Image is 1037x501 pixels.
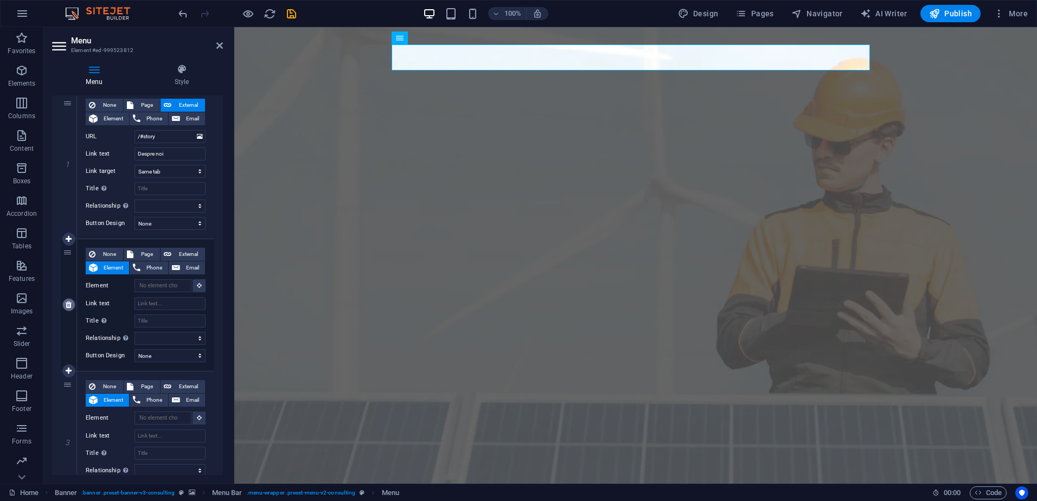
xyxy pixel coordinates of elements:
[674,5,723,22] div: Design (Ctrl+Alt+Y)
[86,112,129,125] button: Element
[247,486,356,499] span: . menu-wrapper .preset-menu-v2-consulting
[951,489,953,497] span: :
[1015,486,1028,499] button: Usercentrics
[9,274,35,283] p: Features
[71,36,223,46] h2: Menu
[176,7,189,20] button: undo
[8,79,36,88] p: Elements
[787,5,847,22] button: Navigator
[264,8,276,20] i: Reload page
[86,279,135,292] label: Element
[137,248,157,261] span: Page
[161,380,205,393] button: External
[99,99,120,112] span: None
[140,64,223,87] h4: Style
[101,261,126,274] span: Element
[9,486,39,499] a: Click to cancel selection. Double-click to open Pages
[124,248,160,261] button: Page
[144,261,165,274] span: Phone
[169,261,205,274] button: Email
[55,486,399,499] nav: breadcrumb
[263,7,276,20] button: reload
[135,182,206,195] input: Title
[7,209,37,218] p: Accordion
[86,464,135,477] label: Relationship
[11,372,33,381] p: Header
[81,486,175,499] span: . banner .preset-banner-v3-consulting
[932,486,961,499] h6: Session time
[169,394,205,407] button: Email
[99,248,120,261] span: None
[285,7,298,20] button: save
[183,394,202,407] span: Email
[60,438,75,447] em: 3
[241,7,254,20] button: Click here to leave preview mode and continue editing
[60,160,75,169] em: 1
[175,380,202,393] span: External
[86,349,135,362] label: Button Design
[99,380,120,393] span: None
[970,486,1007,499] button: Code
[177,8,189,20] i: Undo: Change menu items (Ctrl+Z)
[731,5,778,22] button: Pages
[124,380,160,393] button: Page
[86,447,135,460] label: Title
[183,112,202,125] span: Email
[124,99,160,112] button: Page
[488,7,527,20] button: 100%
[86,261,129,274] button: Element
[8,47,35,55] p: Favorites
[130,112,168,125] button: Phone
[135,429,206,442] input: Link text...
[86,217,135,230] label: Button Design
[12,437,31,446] p: Forms
[14,339,30,348] p: Slider
[285,8,298,20] i: Save (Ctrl+S)
[86,165,135,178] label: Link target
[989,5,1032,22] button: More
[10,144,34,153] p: Content
[175,99,202,112] span: External
[137,380,157,393] span: Page
[161,99,205,112] button: External
[86,182,135,195] label: Title
[382,486,399,499] span: Click to select. Double-click to edit
[86,394,129,407] button: Element
[137,99,157,112] span: Page
[994,8,1028,19] span: More
[183,261,202,274] span: Email
[144,394,165,407] span: Phone
[86,248,123,261] button: None
[161,248,205,261] button: External
[504,7,522,20] h6: 100%
[86,130,135,143] label: URL
[71,46,201,55] h3: Element #ed-999523812
[175,248,202,261] span: External
[101,112,126,125] span: Element
[860,8,907,19] span: AI Writer
[86,380,123,393] button: None
[533,9,542,18] i: On resize automatically adjust zoom level to fit chosen device.
[62,7,144,20] img: Editor Logo
[7,470,36,478] p: Marketing
[13,177,31,185] p: Boxes
[130,394,168,407] button: Phone
[135,447,206,460] input: Title
[674,5,723,22] button: Design
[179,490,184,496] i: This element is a customizable preset
[189,490,195,496] i: This element contains a background
[86,147,135,160] label: Link text
[86,200,135,213] label: Relationship
[135,297,206,310] input: Link text...
[791,8,843,19] span: Navigator
[86,314,135,327] label: Title
[8,112,35,120] p: Columns
[135,279,191,292] input: No element chosen
[360,490,364,496] i: This element is a customizable preset
[130,261,168,274] button: Phone
[944,486,961,499] span: 00 00
[144,112,165,125] span: Phone
[678,8,719,19] span: Design
[86,297,135,310] label: Link text
[55,486,78,499] span: Click to select. Double-click to edit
